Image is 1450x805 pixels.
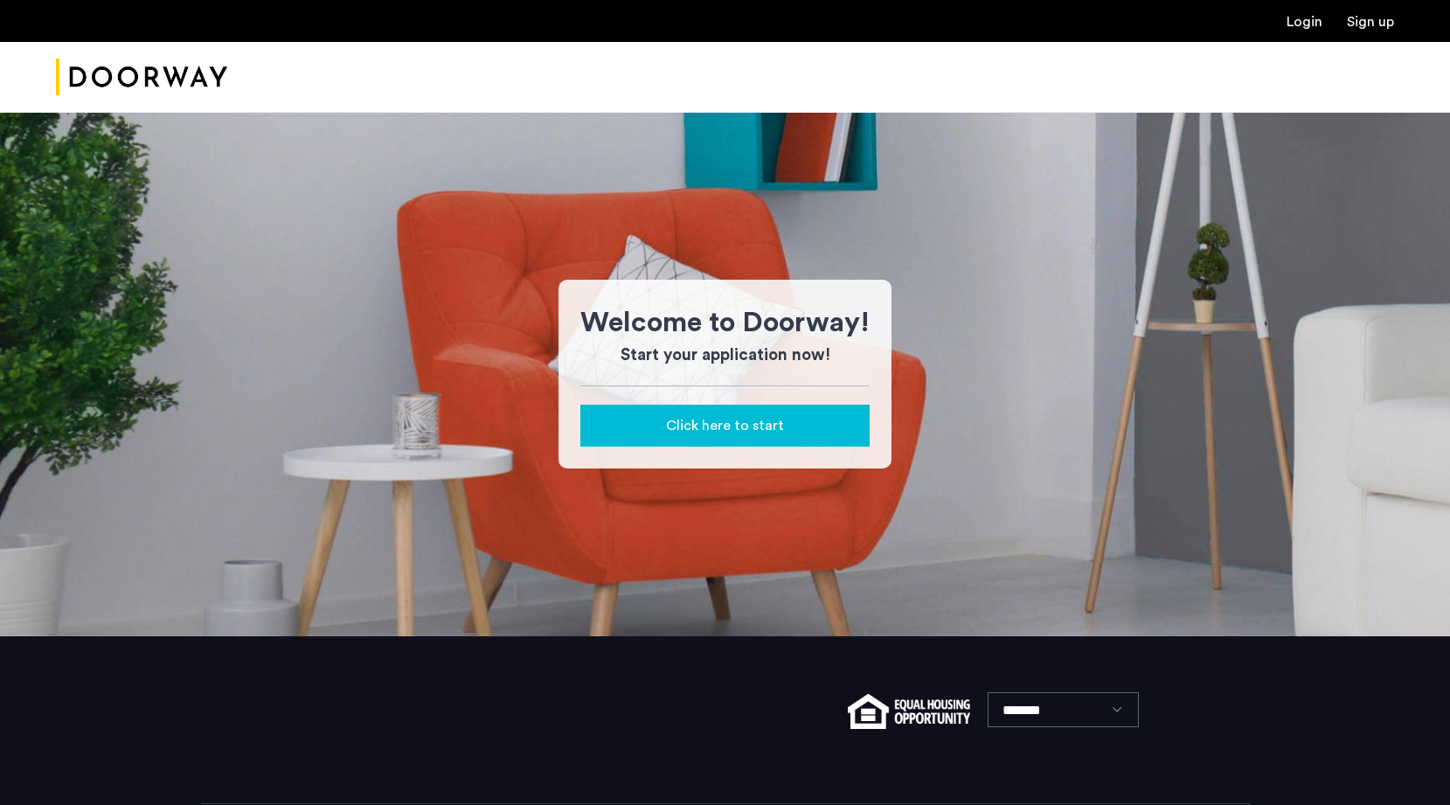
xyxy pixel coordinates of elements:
[580,344,870,368] h3: Start your application now!
[988,692,1139,727] select: Language select
[848,694,969,729] img: equal-housing.png
[580,302,870,344] h1: Welcome to Doorway!
[1347,15,1394,29] a: Registration
[580,405,870,447] button: button
[56,45,227,110] a: Cazamio Logo
[1287,15,1322,29] a: Login
[666,415,784,436] span: Click here to start
[56,45,227,110] img: logo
